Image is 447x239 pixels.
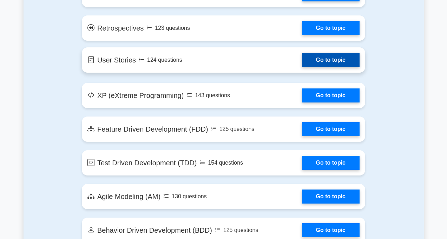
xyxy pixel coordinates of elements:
[302,88,360,102] a: Go to topic
[302,223,360,237] a: Go to topic
[302,53,360,67] a: Go to topic
[302,21,360,35] a: Go to topic
[302,156,360,170] a: Go to topic
[302,122,360,136] a: Go to topic
[302,190,360,204] a: Go to topic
